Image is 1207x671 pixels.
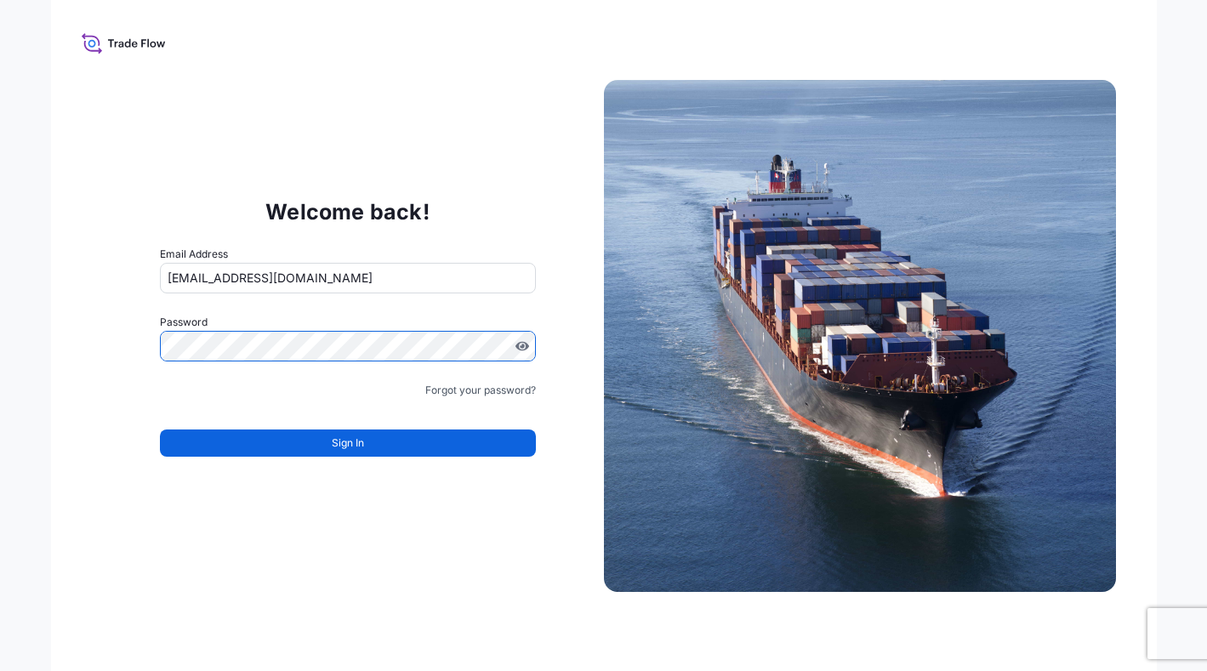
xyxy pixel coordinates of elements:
[604,80,1116,592] img: Ship illustration
[160,429,536,457] button: Sign In
[160,314,536,331] label: Password
[160,246,228,263] label: Email Address
[160,263,536,293] input: example@gmail.com
[515,339,529,353] button: Show password
[265,198,430,225] p: Welcome back!
[425,382,536,399] a: Forgot your password?
[332,435,364,452] span: Sign In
